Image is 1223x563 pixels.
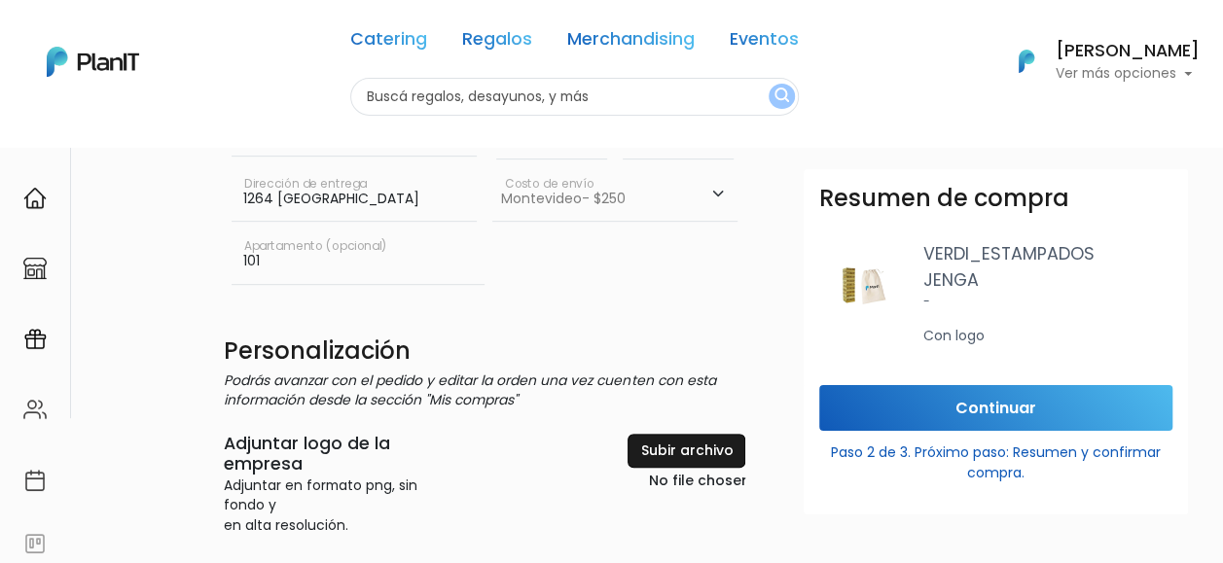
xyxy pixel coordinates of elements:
[774,88,789,106] img: search_button-432b6d5273f82d61273b3651a40e1bd1b912527efae98b1b7a1b2c0702e16a8d.svg
[100,18,280,56] div: ¿Necesitás ayuda?
[923,267,1172,293] p: JENGA
[1056,67,1200,81] p: Ver más opciones
[224,370,745,411] p: Podrás avanzar con el pedido y editar la orden una vez cuenten con esta información desde la secc...
[819,185,1069,213] h3: Resumen de compra
[23,328,47,351] img: campaigns-02234683943229c281be62815700db0a1741e53638e28bf9629b52c665b00959.svg
[23,187,47,210] img: home-e721727adea9d79c4d83392d1f703f7f8bce08238fde08b1acbfd93340b81755.svg
[224,339,745,367] h4: Personalización
[224,475,462,537] p: Adjuntar en formato png, sin fondo y en alta resolución.
[23,532,47,555] img: feedback-78b5a0c8f98aac82b08bfc38622c3050aee476f2c9584af64705fc4e61158814.svg
[923,293,1172,310] p: -
[567,31,695,54] a: Merchandising
[23,257,47,280] img: marketplace-4ceaa7011d94191e9ded77b95e3339b90024bf715f7c57f8cf31f2d8c509eaba.svg
[1005,40,1048,83] img: PlanIt Logo
[462,31,532,54] a: Regalos
[819,385,1172,431] input: Continuar
[730,31,799,54] a: Eventos
[232,229,485,284] input: Apartamento (opcional)
[232,167,477,222] input: Dirección de entrega
[819,241,908,330] img: Dise%C3%B1o_sin_t%C3%ADtulo__97_.png
[1056,43,1200,60] h6: [PERSON_NAME]
[923,241,1172,266] p: VERDI_ESTAMPADOS
[350,31,427,54] a: Catering
[224,434,462,475] h6: Adjuntar logo de la empresa
[993,36,1200,87] button: PlanIt Logo [PERSON_NAME] Ver más opciones
[23,469,47,492] img: calendar-87d922413cdce8b2cf7b7f5f62616a5cf9e4887200fb71536465627b3292af00.svg
[923,326,1172,346] div: Con logo
[350,78,799,116] input: Buscá regalos, desayunos, y más
[819,435,1172,483] p: Paso 2 de 3. Próximo paso: Resumen y confirmar compra.
[23,398,47,421] img: people-662611757002400ad9ed0e3c099ab2801c6687ba6c219adb57efc949bc21e19d.svg
[47,47,139,77] img: PlanIt Logo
